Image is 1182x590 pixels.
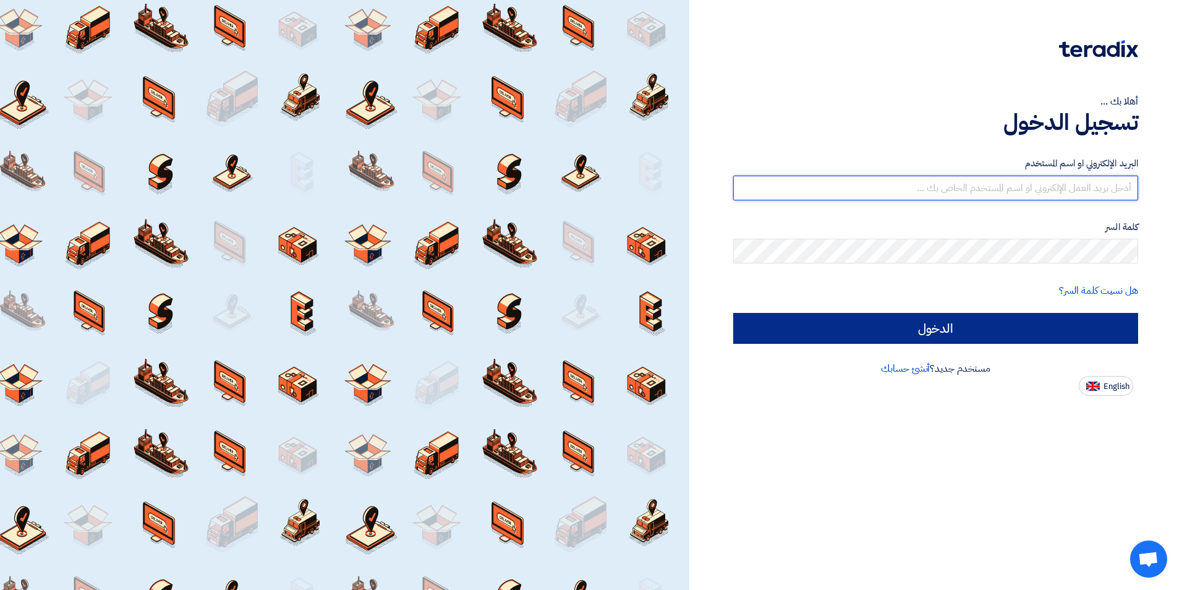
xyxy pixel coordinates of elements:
[733,313,1138,344] input: الدخول
[1059,40,1138,58] img: Teradix logo
[733,94,1138,109] div: أهلا بك ...
[733,176,1138,200] input: أدخل بريد العمل الإلكتروني او اسم المستخدم الخاص بك ...
[733,220,1138,234] label: كلمة السر
[1130,541,1167,578] div: Open chat
[733,109,1138,136] h1: تسجيل الدخول
[1103,382,1129,391] span: English
[881,361,930,376] a: أنشئ حسابك
[1059,283,1138,298] a: هل نسيت كلمة السر؟
[733,361,1138,376] div: مستخدم جديد؟
[733,156,1138,171] label: البريد الإلكتروني او اسم المستخدم
[1079,376,1133,396] button: English
[1086,382,1100,391] img: en-US.png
